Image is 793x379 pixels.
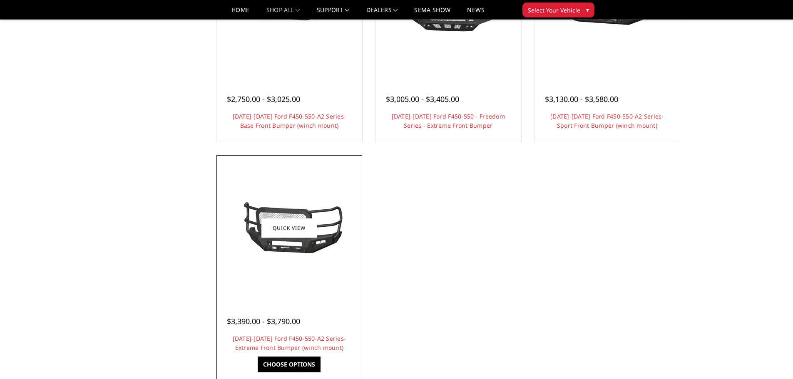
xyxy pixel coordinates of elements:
span: $2,750.00 - $3,025.00 [227,94,300,104]
span: Select Your Vehicle [528,6,580,15]
a: [DATE]-[DATE] Ford F450-550-A2 Series-Extreme Front Bumper (winch mount) [233,334,346,352]
a: Dealers [366,7,398,19]
img: 2023-2025 Ford F450-550-A2 Series-Extreme Front Bumper (winch mount) [223,197,356,259]
a: Support [317,7,350,19]
span: ▾ [586,5,589,14]
a: [DATE]-[DATE] Ford F450-550-A2 Series-Sport Front Bumper (winch mount) [550,112,664,129]
a: News [467,7,484,19]
span: $3,130.00 - $3,580.00 [545,94,618,104]
span: $3,390.00 - $3,790.00 [227,316,300,326]
a: [DATE]-[DATE] Ford F450-550-A2 Series-Base Front Bumper (winch mount) [233,112,346,129]
a: shop all [266,7,300,19]
a: Choose Options [258,357,321,372]
a: Quick view [261,218,317,238]
a: SEMA Show [414,7,450,19]
a: Home [231,7,249,19]
button: Select Your Vehicle [522,2,594,17]
a: [DATE]-[DATE] Ford F450-550 - Freedom Series - Extreme Front Bumper [392,112,505,129]
span: $3,005.00 - $3,405.00 [386,94,459,104]
a: 2023-2025 Ford F450-550-A2 Series-Extreme Front Bumper (winch mount) [219,157,360,299]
